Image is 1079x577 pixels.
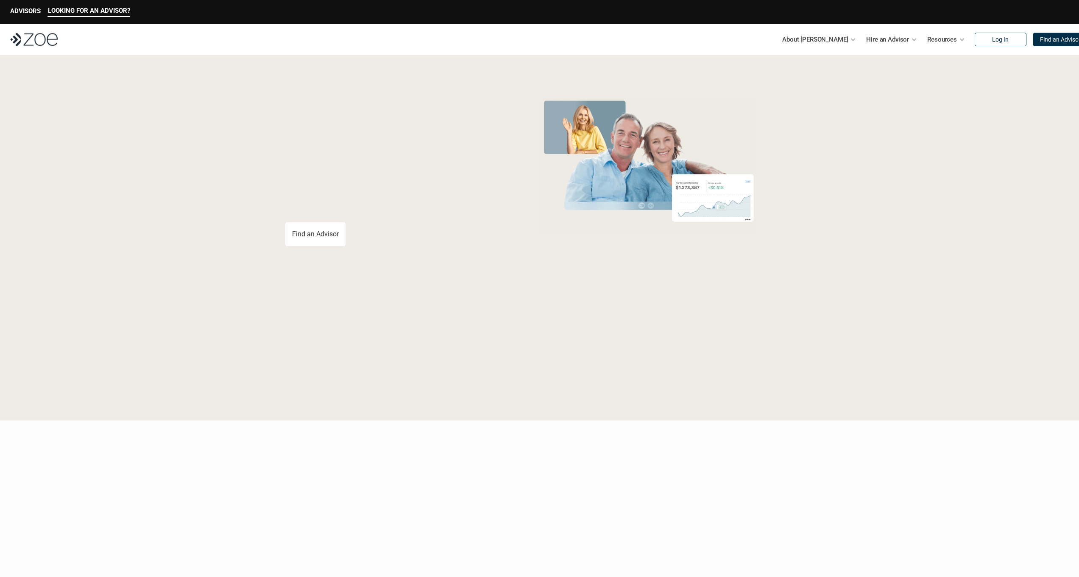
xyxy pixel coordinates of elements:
em: The information in the visuals above is for illustrative purposes only and does not represent an ... [531,240,767,244]
p: About [PERSON_NAME] [782,33,848,46]
p: Resources [927,33,957,46]
p: LOOKING FOR AN ADVISOR? [48,7,130,14]
a: Log In [975,33,1026,46]
p: ADVISORS [10,7,41,15]
p: Find an Advisor [292,230,339,238]
img: Zoe Financial Hero Image [536,97,762,235]
span: Grow Your Wealth [285,94,474,126]
p: Hire an Advisor [866,33,909,46]
span: with a Financial Advisor [285,122,457,183]
p: You deserve an advisor you can trust. [PERSON_NAME], hire, and invest with vetted, fiduciary, fin... [285,192,504,212]
a: Find an Advisor [285,222,346,246]
p: Log In [992,36,1009,43]
p: Loremipsum: *DolOrsi Ametconsecte adi Eli Seddoeius tem inc utlaboreet. Dol 7834 MagNaal Enimadmi... [20,354,1059,380]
